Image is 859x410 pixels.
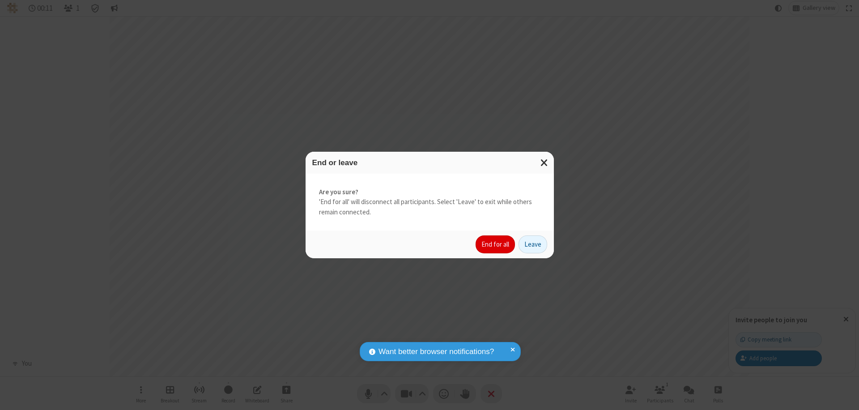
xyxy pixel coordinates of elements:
button: Leave [519,235,547,253]
button: Close modal [535,152,554,174]
span: Want better browser notifications? [378,346,494,358]
h3: End or leave [312,158,547,167]
div: 'End for all' will disconnect all participants. Select 'Leave' to exit while others remain connec... [306,174,554,231]
strong: Are you sure? [319,187,540,197]
button: End for all [476,235,515,253]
